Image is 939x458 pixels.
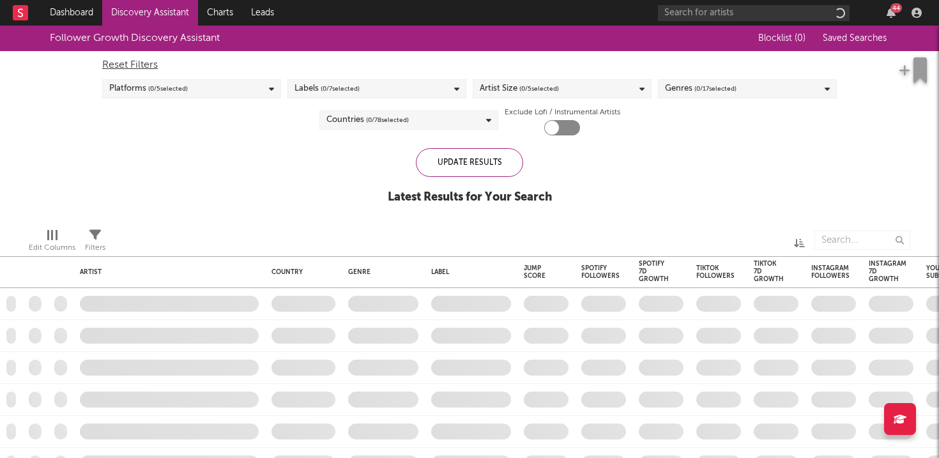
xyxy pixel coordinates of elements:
[524,264,549,280] div: Jump Score
[102,57,837,73] div: Reset Filters
[80,268,252,276] div: Artist
[694,81,737,96] span: ( 0 / 17 selected)
[869,260,906,283] div: Instagram 7D Growth
[431,268,505,276] div: Label
[148,81,188,96] span: ( 0 / 5 selected)
[29,224,75,261] div: Edit Columns
[50,31,220,46] div: Follower Growth Discovery Assistant
[814,231,910,250] input: Search...
[890,3,902,13] div: 44
[416,148,523,177] div: Update Results
[348,268,412,276] div: Genre
[819,33,889,43] button: Saved Searches
[366,112,409,128] span: ( 0 / 78 selected)
[321,81,360,96] span: ( 0 / 7 selected)
[85,224,105,261] div: Filters
[758,34,805,43] span: Blocklist
[85,240,105,256] div: Filters
[823,34,889,43] span: Saved Searches
[665,81,737,96] div: Genres
[326,112,409,128] div: Countries
[639,260,669,283] div: Spotify 7D Growth
[696,264,735,280] div: Tiktok Followers
[811,264,850,280] div: Instagram Followers
[109,81,188,96] div: Platforms
[271,268,329,276] div: Country
[658,5,850,21] input: Search for artists
[754,260,784,283] div: Tiktok 7D Growth
[887,8,896,18] button: 44
[505,105,620,120] label: Exclude Lofi / Instrumental Artists
[480,81,559,96] div: Artist Size
[29,240,75,256] div: Edit Columns
[581,264,620,280] div: Spotify Followers
[795,34,805,43] span: ( 0 )
[388,190,552,205] div: Latest Results for Your Search
[519,81,559,96] span: ( 0 / 5 selected)
[294,81,360,96] div: Labels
